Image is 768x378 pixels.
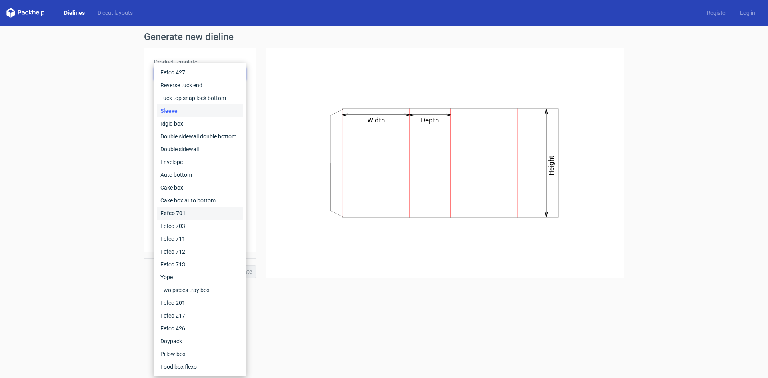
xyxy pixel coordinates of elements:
[157,207,243,220] div: Fefco 701
[157,181,243,194] div: Cake box
[157,284,243,296] div: Two pieces tray box
[157,104,243,117] div: Sleeve
[421,116,439,124] text: Depth
[58,9,91,17] a: Dielines
[157,79,243,92] div: Reverse tuck end
[157,348,243,360] div: Pillow box
[548,156,556,176] text: Height
[91,9,139,17] a: Diecut layouts
[154,58,246,66] label: Product template
[368,116,385,124] text: Width
[700,9,734,17] a: Register
[157,232,243,245] div: Fefco 711
[157,335,243,348] div: Doypack
[157,220,243,232] div: Fefco 703
[734,9,762,17] a: Log in
[157,168,243,181] div: Auto bottom
[157,66,243,79] div: Fefco 427
[157,130,243,143] div: Double sidewall double bottom
[157,271,243,284] div: Yope
[157,245,243,258] div: Fefco 712
[157,194,243,207] div: Cake box auto bottom
[157,117,243,130] div: Rigid box
[157,296,243,309] div: Fefco 201
[157,322,243,335] div: Fefco 426
[157,309,243,322] div: Fefco 217
[157,156,243,168] div: Envelope
[157,92,243,104] div: Tuck top snap lock bottom
[144,32,624,42] h1: Generate new dieline
[157,258,243,271] div: Fefco 713
[157,360,243,373] div: Food box flexo
[157,143,243,156] div: Double sidewall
